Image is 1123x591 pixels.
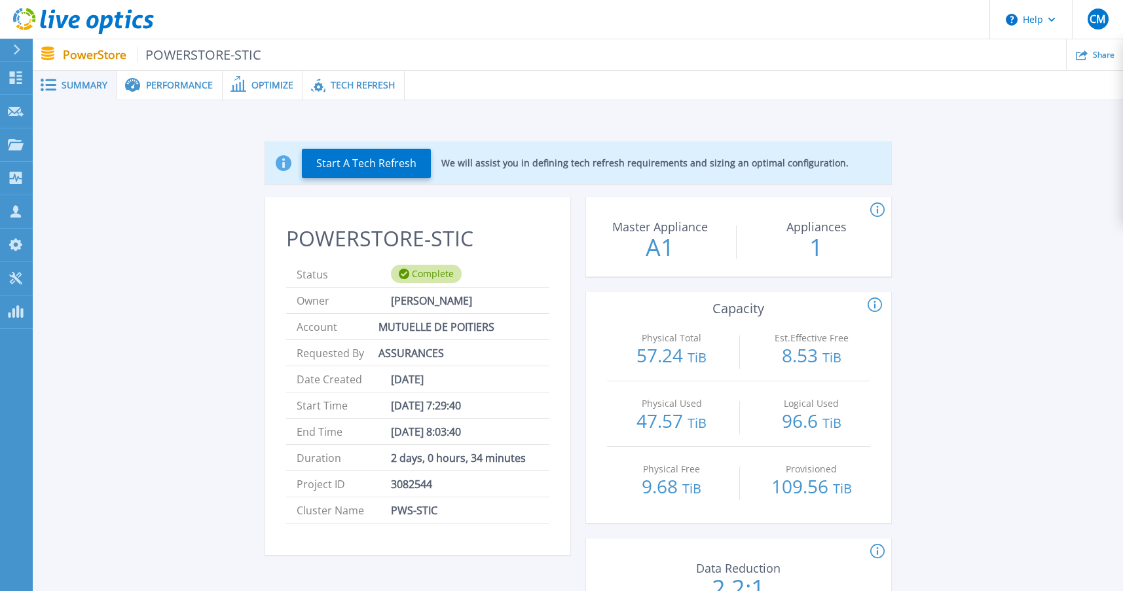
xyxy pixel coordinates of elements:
[616,465,727,474] p: Physical Free
[688,349,707,366] span: TiB
[297,471,391,497] span: Project ID
[753,346,870,367] p: 8.53
[441,158,849,168] p: We will assist you in defining tech refresh requirements and sizing an optimal configuration.
[146,81,213,90] span: Performance
[297,314,378,339] span: Account
[1093,51,1114,59] span: Share
[614,477,731,498] p: 9.68
[297,366,391,392] span: Date Created
[331,81,395,90] span: Tech Refresh
[614,411,731,432] p: 47.57
[587,236,733,259] p: A1
[746,221,887,233] p: Appliances
[391,497,437,523] span: PWS-STIC
[743,236,890,259] p: 1
[756,465,867,474] p: Provisioned
[378,314,539,339] span: MUTUELLE DE POITIERS ASSURANCES
[614,346,731,367] p: 57.24
[297,497,391,523] span: Cluster Name
[616,334,727,343] p: Physical Total
[590,221,730,233] p: Master Appliance
[297,288,391,313] span: Owner
[297,340,391,366] span: Requested By
[286,227,549,251] h2: POWERSTORE-STIC
[391,366,424,392] span: [DATE]
[297,261,391,287] span: Status
[682,480,701,497] span: TiB
[688,414,707,432] span: TiB
[753,411,870,432] p: 96.6
[833,480,852,497] span: TiB
[251,81,293,90] span: Optimize
[63,47,262,62] p: PowerStore
[391,419,461,444] span: [DATE] 8:03:40
[756,334,867,343] p: Est.Effective Free
[391,288,472,313] span: [PERSON_NAME]
[62,81,107,90] span: Summary
[753,477,870,498] p: 109.56
[297,419,391,444] span: End Time
[297,392,391,418] span: Start Time
[302,149,431,178] button: Start A Tech Refresh
[1090,14,1105,24] span: CM
[297,445,391,470] span: Duration
[391,471,432,497] span: 3082544
[822,414,841,432] span: TiB
[391,392,461,418] span: [DATE] 7:29:40
[391,265,462,283] div: Complete
[616,399,727,408] p: Physical Used
[137,47,262,62] span: POWERSTORE-STIC
[391,445,526,470] span: 2 days, 0 hours, 34 minutes
[668,562,808,574] p: Data Reduction
[822,349,841,366] span: TiB
[756,399,867,408] p: Logical Used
